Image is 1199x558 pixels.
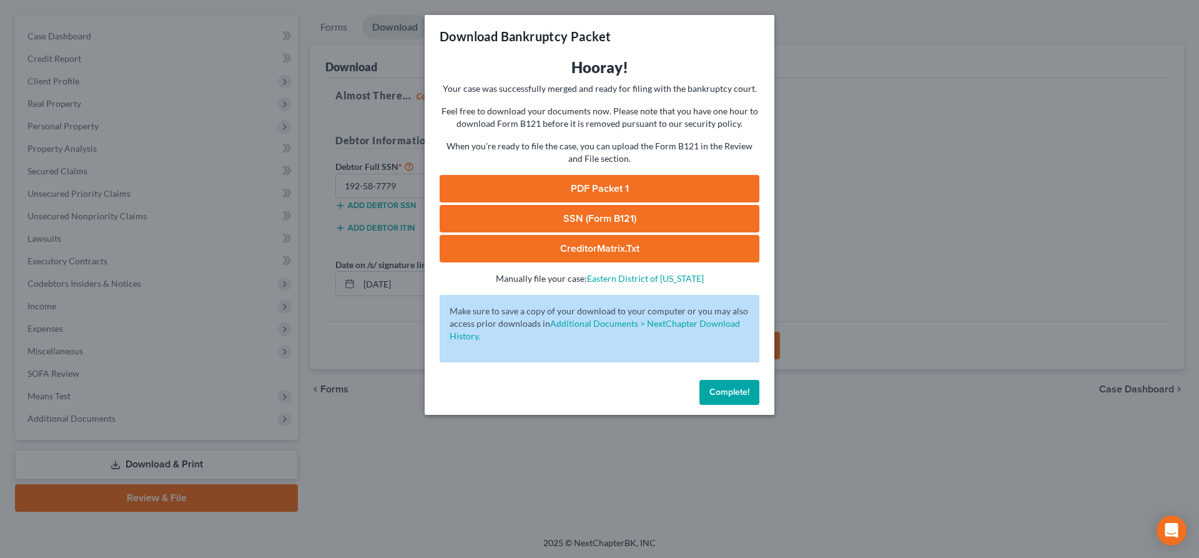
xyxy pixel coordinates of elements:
[587,273,704,284] a: Eastern District of [US_STATE]
[450,318,740,341] a: Additional Documents > NextChapter Download History.
[450,305,749,342] p: Make sure to save a copy of your download to your computer or you may also access prior downloads in
[440,57,759,77] h3: Hooray!
[440,205,759,232] a: SSN (Form B121)
[440,272,759,285] p: Manually file your case:
[709,387,749,397] span: Complete!
[440,140,759,165] p: When you're ready to file the case, you can upload the Form B121 in the Review and File section.
[440,82,759,95] p: Your case was successfully merged and ready for filing with the bankruptcy court.
[699,380,759,405] button: Complete!
[440,105,759,130] p: Feel free to download your documents now. Please note that you have one hour to download Form B12...
[440,27,611,45] h3: Download Bankruptcy Packet
[1157,516,1187,546] div: Open Intercom Messenger
[440,175,759,202] a: PDF Packet 1
[440,235,759,262] a: CreditorMatrix.txt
